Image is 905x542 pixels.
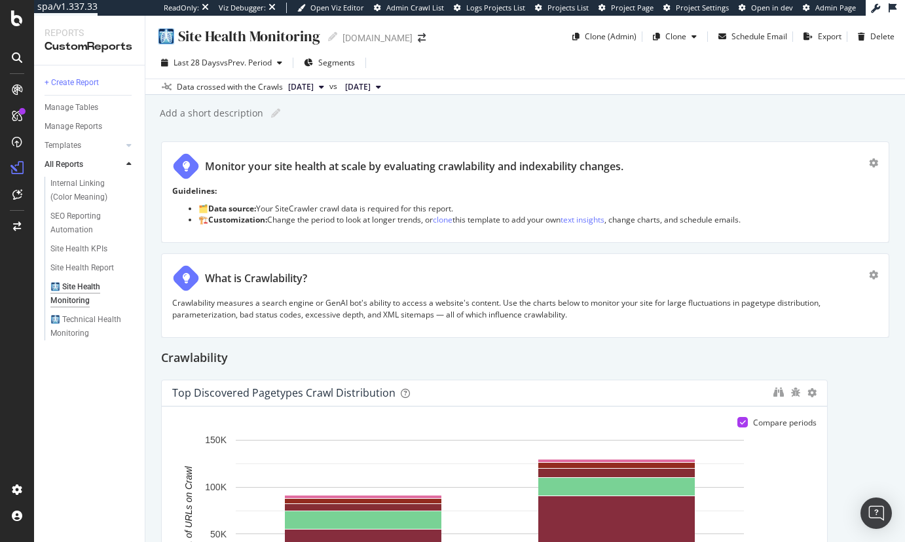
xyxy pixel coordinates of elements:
a: Open Viz Editor [297,3,364,13]
div: + Create Report [45,76,99,90]
a: Logs Projects List [454,3,525,13]
div: Top Discovered Pagetypes Crawl Distribution [172,386,396,399]
a: Project Page [599,3,654,13]
button: [DATE] [283,79,329,95]
h2: Crawlability [161,348,228,369]
div: gear [869,270,878,280]
span: Open in dev [751,3,793,12]
a: 🩻 Technical Health Monitoring [50,313,136,340]
div: binoculars [773,387,784,397]
span: Projects List [547,3,589,12]
div: ReadOnly: [164,3,199,13]
button: Schedule Email [713,26,787,47]
i: Edit report name [328,32,337,41]
a: Templates [45,139,122,153]
span: vs [329,81,340,92]
div: Internal Linking (Color Meaning) [50,177,127,204]
div: Site Health Report [50,261,114,275]
div: Delete [870,31,895,42]
div: Monitor your site health at scale by evaluating crawlability and indexability changes.Guidelines:... [161,141,889,243]
div: SEO Reporting Automation [50,209,125,237]
div: CustomReports [45,39,134,54]
div: Templates [45,139,81,153]
div: bug [790,388,801,397]
a: Admin Page [803,3,856,13]
button: Clone [648,26,702,47]
span: Admin Page [815,3,856,12]
p: Crawlability measures a search engine or GenAI bot's ability to access a website's content. Use t... [172,297,878,319]
a: All Reports [45,158,122,172]
strong: Data source: [208,203,256,214]
div: Manage Reports [45,120,102,134]
a: Internal Linking (Color Meaning) [50,177,136,204]
li: 🗂️ Your SiteCrawler crawl data is required for this report. [198,203,878,214]
div: 🩻 Site Health Monitoring [50,280,125,308]
a: Site Health Report [50,261,136,275]
div: What is Crawlability? [205,271,307,286]
div: Viz Debugger: [219,3,266,13]
button: [DATE] [340,79,386,95]
span: 2025 Sep. 13th [288,81,314,93]
div: Data crossed with the Crawls [177,81,283,93]
div: Site Health KPIs [50,242,107,256]
div: Monitor your site health at scale by evaluating crawlability and indexability changes. [205,159,623,174]
span: Last 28 Days [174,57,220,68]
button: Clone (Admin) [567,26,637,47]
div: arrow-right-arrow-left [418,33,426,43]
a: Projects List [535,3,589,13]
a: SEO Reporting Automation [50,209,136,237]
button: Segments [299,52,360,73]
a: Open in dev [739,3,793,13]
div: Open Intercom Messenger [860,497,892,529]
a: + Create Report [45,76,136,90]
a: Manage Reports [45,120,136,134]
a: text insights [561,214,604,225]
text: 150K [205,435,227,445]
div: [DOMAIN_NAME] [342,31,413,45]
span: Logs Projects List [466,3,525,12]
i: Edit report name [271,109,280,118]
a: Site Health KPIs [50,242,136,256]
div: Schedule Email [731,31,787,42]
text: 100K [205,482,227,492]
div: All Reports [45,158,83,172]
span: Admin Crawl List [386,3,444,12]
div: 🩻 Site Health Monitoring [156,26,320,46]
button: Delete [853,26,895,47]
div: Reports [45,26,134,39]
div: Clone [665,31,686,42]
button: Export [798,26,841,47]
a: Admin Crawl List [374,3,444,13]
a: Project Settings [663,3,729,13]
span: Project Page [611,3,654,12]
span: Open Viz Editor [310,3,364,12]
div: Manage Tables [45,101,98,115]
div: gear [869,158,878,168]
div: Add a short description [158,107,263,120]
div: 🩻 Technical Health Monitoring [50,313,126,340]
a: 🩻 Site Health Monitoring [50,280,136,308]
span: vs Prev. Period [220,57,272,68]
div: Clone (Admin) [585,31,637,42]
a: clone [433,214,452,225]
li: 🏗️ Change the period to look at longer trends, or this template to add your own , change charts, ... [198,214,878,225]
strong: Guidelines: [172,185,217,196]
a: Manage Tables [45,101,136,115]
div: Export [818,31,841,42]
strong: Customization: [208,214,267,225]
div: Compare periods [753,417,817,428]
div: Crawlability [161,348,889,369]
span: Segments [318,57,355,68]
button: Last 28 DaysvsPrev. Period [156,52,287,73]
div: What is Crawlability?Crawlability measures a search engine or GenAI bot's ability to access a web... [161,253,889,337]
span: 2025 Aug. 16th [345,81,371,93]
span: Project Settings [676,3,729,12]
text: 50K [210,529,227,539]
